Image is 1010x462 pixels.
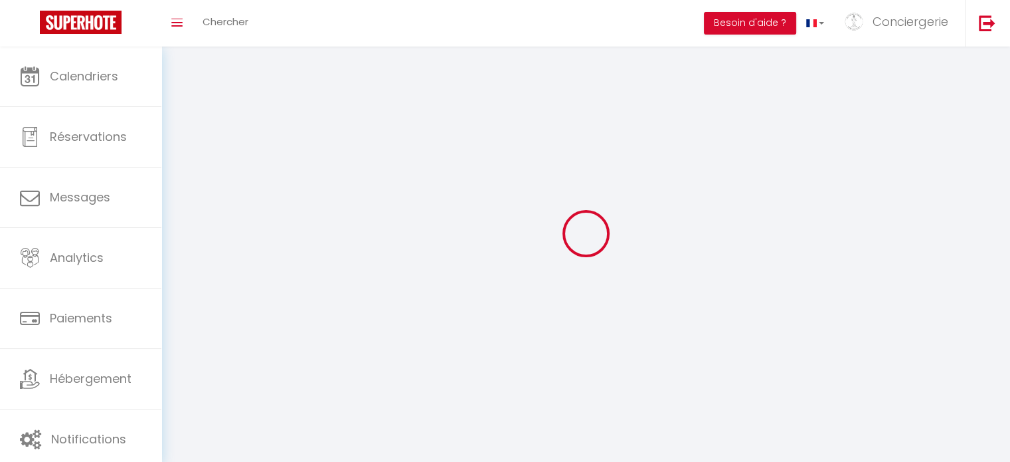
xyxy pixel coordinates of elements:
span: Chercher [203,15,248,29]
span: Hébergement [50,370,131,387]
span: Conciergerie [873,13,948,30]
img: logout [979,15,995,31]
span: Notifications [51,431,126,447]
span: Messages [50,189,110,205]
span: Analytics [50,249,104,266]
button: Ouvrir le widget de chat LiveChat [11,5,50,45]
button: Besoin d'aide ? [704,12,796,35]
img: Super Booking [40,11,122,34]
span: Calendriers [50,68,118,84]
span: Réservations [50,128,127,145]
img: ... [844,12,864,31]
span: Paiements [50,310,112,326]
